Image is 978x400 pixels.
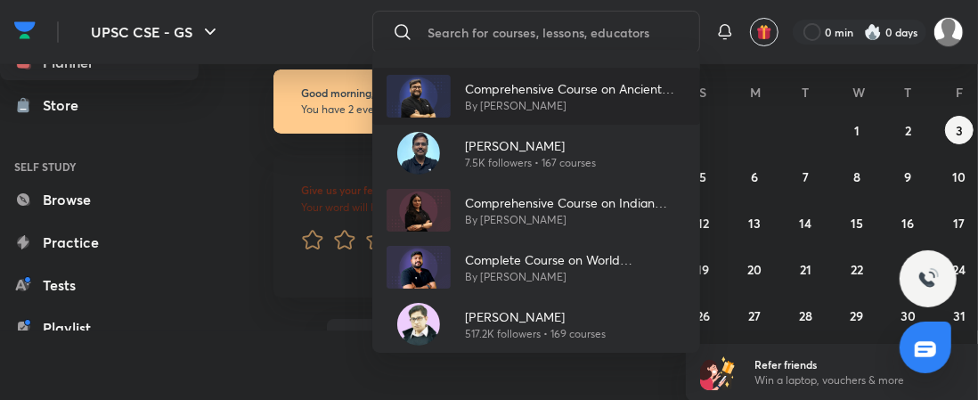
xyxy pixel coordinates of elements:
[372,239,700,296] a: AvatarComplete Course on World Geography through Maps with Current AffairsBy [PERSON_NAME]
[387,246,451,289] img: Avatar
[387,75,451,118] img: Avatar
[465,136,596,155] p: [PERSON_NAME]
[465,212,686,228] p: By [PERSON_NAME]
[387,189,451,232] img: Avatar
[372,182,700,239] a: AvatarComprehensive Course on Indian Society and Social JusticeBy [PERSON_NAME]
[465,193,686,212] p: Comprehensive Course on Indian Society and Social Justice
[465,155,596,171] p: 7.5K followers • 167 courses
[372,68,700,125] a: AvatarComprehensive Course on Ancient History, Medieval History and Art and CultureBy [PERSON_NAME]
[917,268,939,290] img: ttu
[397,303,440,346] img: Avatar
[465,98,686,114] p: By [PERSON_NAME]
[465,307,606,326] p: [PERSON_NAME]
[372,125,700,182] a: Avatar[PERSON_NAME]7.5K followers • 167 courses
[465,79,686,98] p: Comprehensive Course on Ancient History, Medieval History and Art and Culture
[465,326,606,342] p: 517.2K followers • 169 courses
[465,269,686,285] p: By [PERSON_NAME]
[372,296,700,353] a: Avatar[PERSON_NAME]517.2K followers • 169 courses
[465,250,686,269] p: Complete Course on World Geography through Maps with Current Affairs
[397,132,440,175] img: Avatar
